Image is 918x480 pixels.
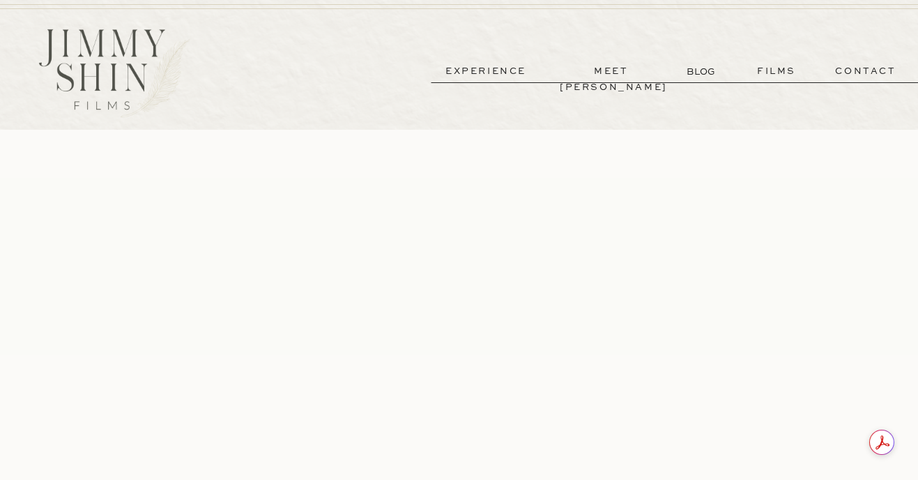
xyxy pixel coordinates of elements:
[434,63,537,80] a: experience
[560,63,663,80] a: meet [PERSON_NAME]
[816,63,916,80] a: contact
[687,64,718,79] a: BLOG
[742,63,811,80] a: films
